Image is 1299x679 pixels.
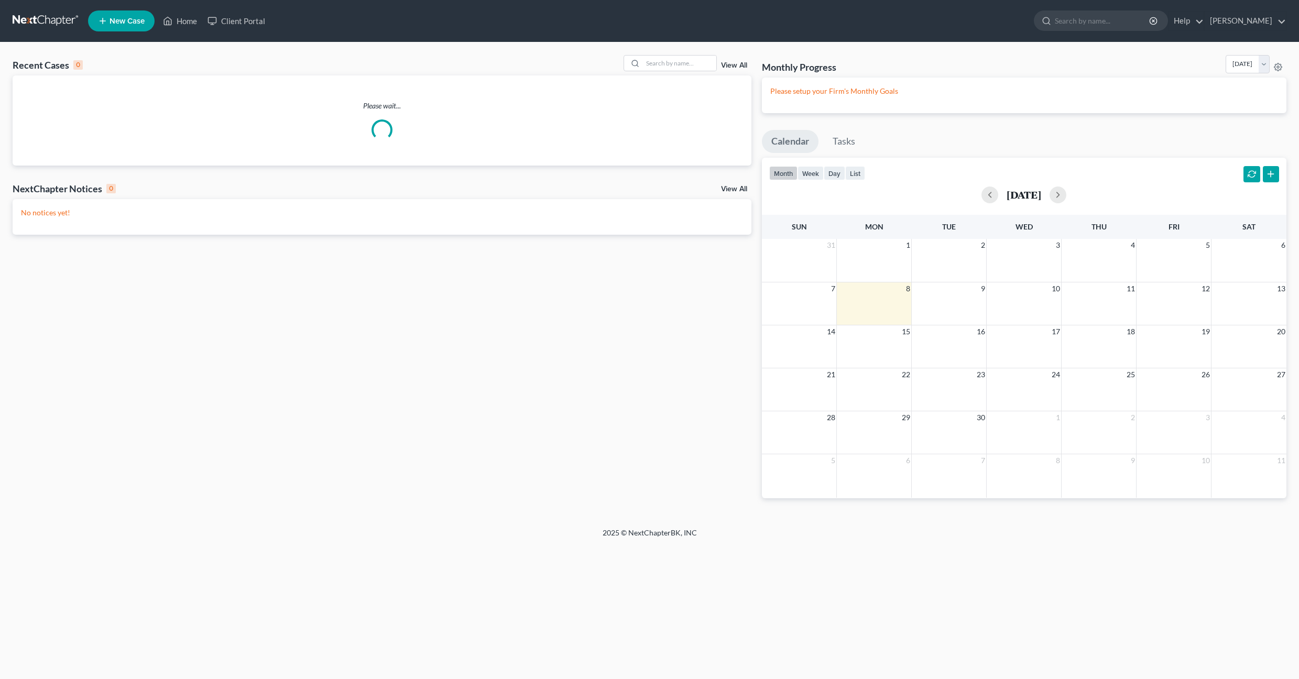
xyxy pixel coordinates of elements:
[980,454,986,467] span: 7
[830,282,836,295] span: 7
[1205,239,1211,251] span: 5
[905,454,911,467] span: 6
[1055,239,1061,251] span: 3
[1051,282,1061,295] span: 10
[826,325,836,338] span: 14
[905,282,911,295] span: 8
[1016,222,1033,231] span: Wed
[1051,368,1061,381] span: 24
[770,86,1278,96] p: Please setup your Firm's Monthly Goals
[980,239,986,251] span: 2
[106,184,116,193] div: 0
[158,12,202,30] a: Home
[13,182,116,195] div: NextChapter Notices
[976,411,986,424] span: 30
[1169,222,1180,231] span: Fri
[798,166,824,180] button: week
[1276,325,1286,338] span: 20
[901,411,911,424] span: 29
[73,60,83,70] div: 0
[1280,239,1286,251] span: 6
[1200,454,1211,467] span: 10
[721,62,747,69] a: View All
[202,12,270,30] a: Client Portal
[13,59,83,71] div: Recent Cases
[826,411,836,424] span: 28
[824,166,845,180] button: day
[1205,12,1286,30] a: [PERSON_NAME]
[1242,222,1256,231] span: Sat
[13,101,751,111] p: Please wait...
[1007,189,1041,200] h2: [DATE]
[1276,368,1286,381] span: 27
[1055,454,1061,467] span: 8
[792,222,807,231] span: Sun
[1130,239,1136,251] span: 4
[1276,282,1286,295] span: 13
[976,325,986,338] span: 16
[901,325,911,338] span: 15
[1130,411,1136,424] span: 2
[826,239,836,251] span: 31
[1200,282,1211,295] span: 12
[1130,454,1136,467] span: 9
[1200,325,1211,338] span: 19
[901,368,911,381] span: 22
[1126,325,1136,338] span: 18
[823,130,865,153] a: Tasks
[1205,411,1211,424] span: 3
[721,185,747,193] a: View All
[830,454,836,467] span: 5
[1126,282,1136,295] span: 11
[845,166,865,180] button: list
[110,17,145,25] span: New Case
[826,368,836,381] span: 21
[942,222,956,231] span: Tue
[1276,454,1286,467] span: 11
[1200,368,1211,381] span: 26
[769,166,798,180] button: month
[980,282,986,295] span: 9
[1126,368,1136,381] span: 25
[1055,11,1151,30] input: Search by name...
[1280,411,1286,424] span: 4
[976,368,986,381] span: 23
[762,130,818,153] a: Calendar
[905,239,911,251] span: 1
[1055,411,1061,424] span: 1
[865,222,883,231] span: Mon
[1091,222,1107,231] span: Thu
[21,207,743,218] p: No notices yet!
[1051,325,1061,338] span: 17
[351,528,948,546] div: 2025 © NextChapterBK, INC
[643,56,716,71] input: Search by name...
[1169,12,1204,30] a: Help
[762,61,836,73] h3: Monthly Progress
